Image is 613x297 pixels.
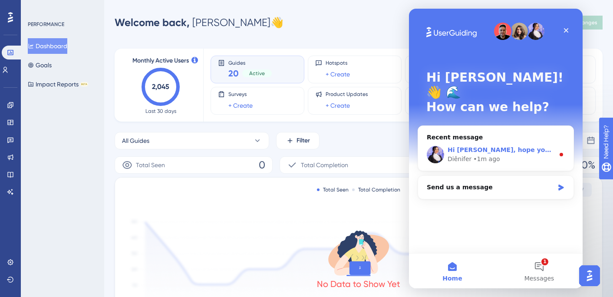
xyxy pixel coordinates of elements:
div: Diênifer [39,146,63,155]
span: Surveys [228,91,253,98]
span: Guides [228,59,272,66]
span: Total Completion [301,160,348,170]
div: Send us a message [9,167,165,191]
div: Total Seen [317,186,349,193]
a: + Create [326,69,350,79]
span: Need Help? [20,2,54,13]
a: + Create [228,100,253,111]
button: Messages [87,245,174,280]
span: Hi [PERSON_NAME], hope you're doing well! I am checking this and will get back shortly. [39,138,343,145]
div: Total Completion [352,186,400,193]
div: PERFORMANCE [28,21,64,28]
div: BETA [80,82,88,86]
button: Filter [276,132,320,149]
div: Close [149,14,165,30]
span: Welcome back, [115,16,190,29]
button: Dashboard [28,38,67,54]
span: Total Seen [136,160,165,170]
a: + Create [326,100,350,111]
span: 20 [228,67,239,79]
span: Last 30 days [145,108,176,115]
span: Product Updates [326,91,368,98]
iframe: UserGuiding AI Assistant Launcher [577,263,603,289]
span: Monthly Active Users [132,56,189,66]
button: Impact ReportsBETA [28,76,88,92]
span: 0 [259,158,265,172]
span: Filter [297,135,310,146]
text: 2,045 [152,82,169,91]
div: No Data to Show Yet [317,278,400,290]
iframe: Intercom live chat [409,9,583,288]
button: All Guides [115,132,269,149]
span: Messages [115,267,145,273]
span: Active [249,70,265,77]
span: All Guides [122,135,149,146]
span: Home [33,267,53,273]
div: Send us a message [18,174,145,183]
div: [PERSON_NAME] 👋 [115,16,283,30]
span: Hotspots [326,59,350,66]
span: 0% [581,158,595,172]
button: Goals [28,57,52,73]
div: • 1m ago [64,146,91,155]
